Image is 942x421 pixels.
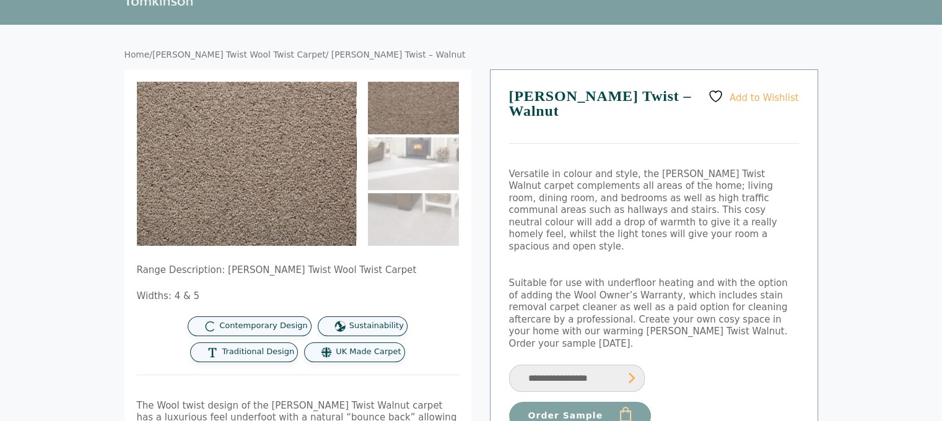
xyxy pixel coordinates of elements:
[124,50,818,61] nav: Breadcrumb
[349,321,404,331] span: Sustainability
[124,50,150,59] a: Home
[336,347,401,357] span: UK Made Carpet
[222,347,294,357] span: Traditional Design
[368,193,459,246] img: Tomkinson Twist - Walnut - Image 3
[708,89,798,104] a: Add to Wishlist
[730,92,799,103] span: Add to Wishlist
[152,50,326,59] a: [PERSON_NAME] Twist Wool Twist Carpet
[368,137,459,190] img: Tomkinson Twist - Walnut - Image 2
[509,277,799,350] p: Suitable for use with underfloor heating and with the option of adding the Wool Owner’s Warranty,...
[368,82,459,134] img: Tomkinson Twist - Walnut
[137,290,459,303] p: Widths: 4 & 5
[509,89,799,144] h1: [PERSON_NAME] Twist – Walnut
[137,264,459,277] p: Range Description: [PERSON_NAME] Twist Wool Twist Carpet
[219,321,308,331] span: Contemporary Design
[509,168,799,253] p: Versatile in colour and style, the [PERSON_NAME] Twist Walnut carpet complements all areas of the...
